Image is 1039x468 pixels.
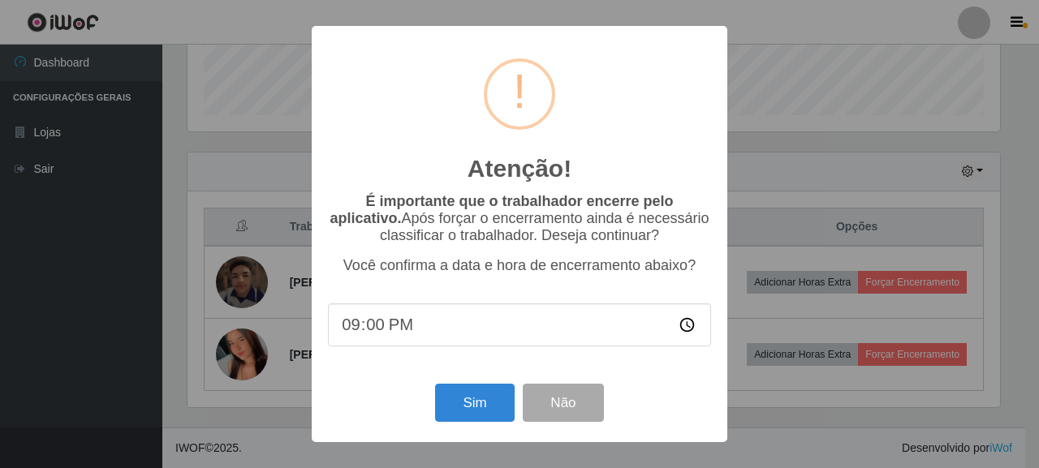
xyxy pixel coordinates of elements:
[523,384,603,422] button: Não
[328,257,711,274] p: Você confirma a data e hora de encerramento abaixo?
[330,193,673,226] b: É importante que o trabalhador encerre pelo aplicativo.
[435,384,514,422] button: Sim
[468,154,571,183] h2: Atenção!
[328,193,711,244] p: Após forçar o encerramento ainda é necessário classificar o trabalhador. Deseja continuar?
